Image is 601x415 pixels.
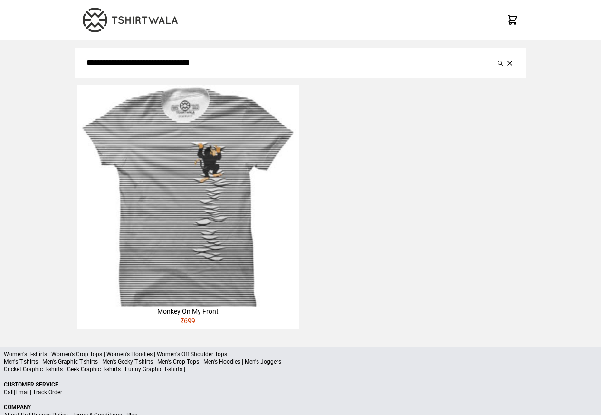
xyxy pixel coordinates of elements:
[15,389,30,396] a: Email
[77,316,298,329] div: ₹ 699
[4,358,597,366] p: Men's T-shirts | Men's Graphic T-shirts | Men's Geeky T-shirts | Men's Crop Tops | Men's Hoodies ...
[77,85,298,307] img: monkey-climbing-320x320.jpg
[77,85,298,329] a: Monkey On My Front₹699
[4,366,597,373] p: Cricket Graphic T-shirts | Geek Graphic T-shirts | Funny Graphic T-shirts |
[4,389,14,396] a: Call
[4,404,597,411] p: Company
[33,389,62,396] a: Track Order
[4,350,597,358] p: Women's T-shirts | Women's Crop Tops | Women's Hoodies | Women's Off Shoulder Tops
[83,8,178,32] img: TW-LOGO-400-104.png
[4,381,597,388] p: Customer Service
[4,388,597,396] p: | |
[77,307,298,316] div: Monkey On My Front
[496,57,505,68] button: Submit your search query.
[505,57,515,68] button: Clear the search query.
